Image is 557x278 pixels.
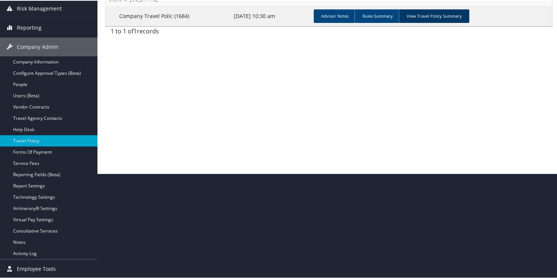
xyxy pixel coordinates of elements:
[17,37,58,56] span: Company Admin
[355,9,400,22] a: Rules Summary
[17,259,56,278] span: Employee Tools
[17,18,42,36] span: Reporting
[105,5,230,26] td: Company Travel Polic (1684)
[399,9,469,22] a: View Travel Policy Summary
[111,26,211,39] div: 1 to 1 of records
[314,9,356,22] a: Advisor Notes
[133,26,137,35] span: 1
[230,5,311,26] td: [DATE] 10:30 am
